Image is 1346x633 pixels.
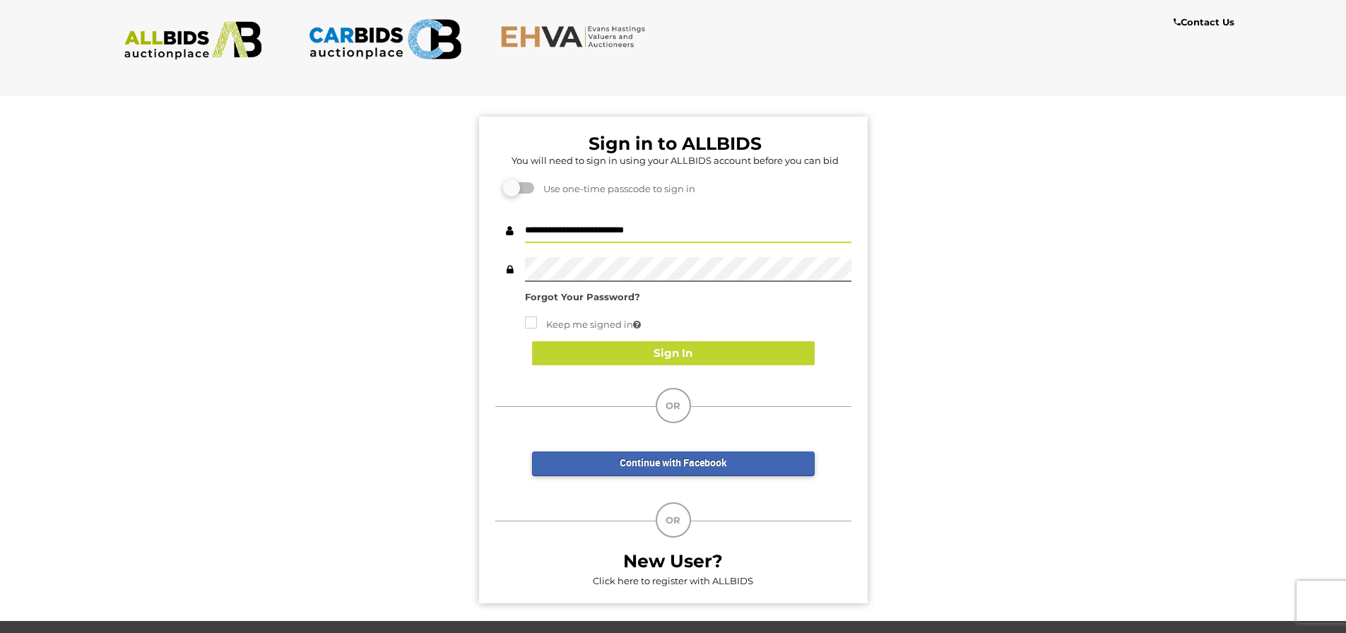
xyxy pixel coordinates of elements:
b: Sign in to ALLBIDS [589,133,762,154]
img: EHVA.com.au [500,25,654,48]
button: Sign In [532,341,815,366]
b: New User? [623,550,723,572]
img: CARBIDS.com.au [308,14,461,64]
h5: You will need to sign in using your ALLBIDS account before you can bid [499,155,851,165]
a: Click here to register with ALLBIDS [593,575,753,586]
div: OR [656,388,691,423]
div: OR [656,502,691,538]
a: Contact Us [1174,14,1238,30]
label: Keep me signed in [525,316,641,333]
img: ALLBIDS.com.au [117,21,270,60]
a: Continue with Facebook [532,451,815,476]
a: Forgot Your Password? [525,291,640,302]
b: Contact Us [1174,16,1234,28]
span: Use one-time passcode to sign in [536,183,695,194]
